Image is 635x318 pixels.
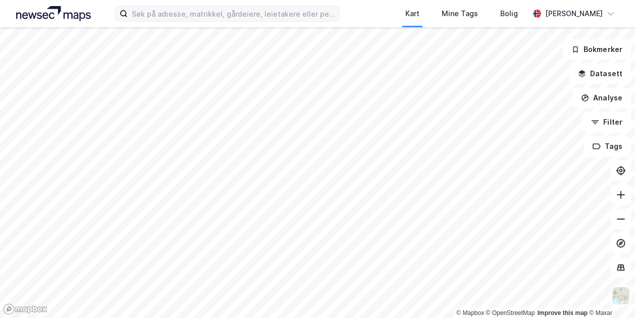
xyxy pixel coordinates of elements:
button: Filter [583,112,631,132]
button: Tags [584,136,631,156]
a: OpenStreetMap [486,309,535,316]
button: Analyse [572,88,631,108]
div: Bolig [500,8,518,20]
div: [PERSON_NAME] [545,8,603,20]
a: Mapbox [456,309,484,316]
div: Mine Tags [442,8,478,20]
a: Improve this map [538,309,588,316]
button: Bokmerker [563,39,631,60]
button: Datasett [569,64,631,84]
iframe: Chat Widget [585,270,635,318]
img: logo.a4113a55bc3d86da70a041830d287a7e.svg [16,6,91,21]
input: Søk på adresse, matrikkel, gårdeiere, leietakere eller personer [128,6,339,21]
a: Mapbox homepage [3,303,47,315]
div: Kart [405,8,419,20]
